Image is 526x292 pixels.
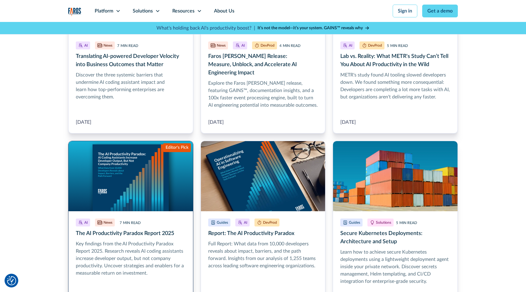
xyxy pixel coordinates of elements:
a: home [68,8,81,16]
img: Logo of the analytics and reporting company Faros. [68,8,81,16]
img: A report cover on a blue background. The cover reads:The AI Productivity Paradox: AI Coding Assis... [68,141,193,211]
div: Platform [95,7,113,15]
div: Resources [172,7,195,15]
img: Revisit consent button [7,276,16,285]
button: Cookie Settings [7,276,16,285]
img: Multi-colored shipping containers representing Kubernetes [333,141,458,211]
img: Desk showing the Operationalizing AI in Software Engineering report next to coffee and glasses [201,141,325,211]
a: Get a demo [422,5,458,17]
a: It’s not the model—it’s your system. GAINS™ reveals why [258,25,370,31]
strong: It’s not the model—it’s your system. GAINS™ reveals why [258,26,363,30]
div: Solutions [133,7,153,15]
a: Sign in [393,5,417,17]
p: What's holding back AI's productivity boost? | [156,24,255,32]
